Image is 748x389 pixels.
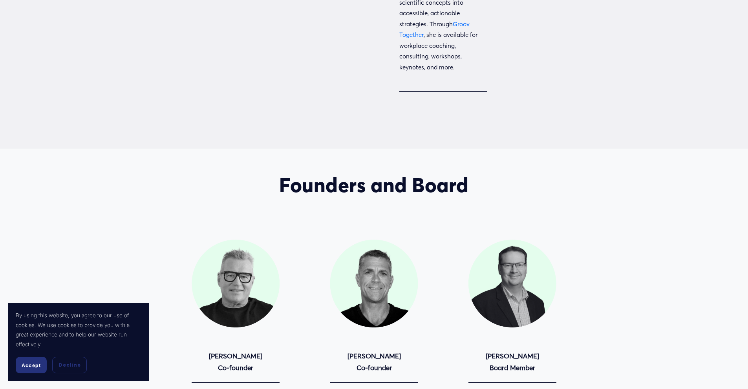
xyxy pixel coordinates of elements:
[486,352,539,372] strong: [PERSON_NAME] Board Member
[52,357,87,373] button: Decline
[8,303,149,381] section: Cookie banner
[22,362,41,368] span: Accept
[100,173,649,197] h2: Founders and Board
[347,352,401,372] strong: [PERSON_NAME] Co-founder
[209,352,262,372] strong: [PERSON_NAME] Co-founder
[16,311,141,349] p: By using this website, you agree to our use of cookies. We use cookies to provide you with a grea...
[16,357,47,373] button: Accept
[59,362,80,369] span: Decline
